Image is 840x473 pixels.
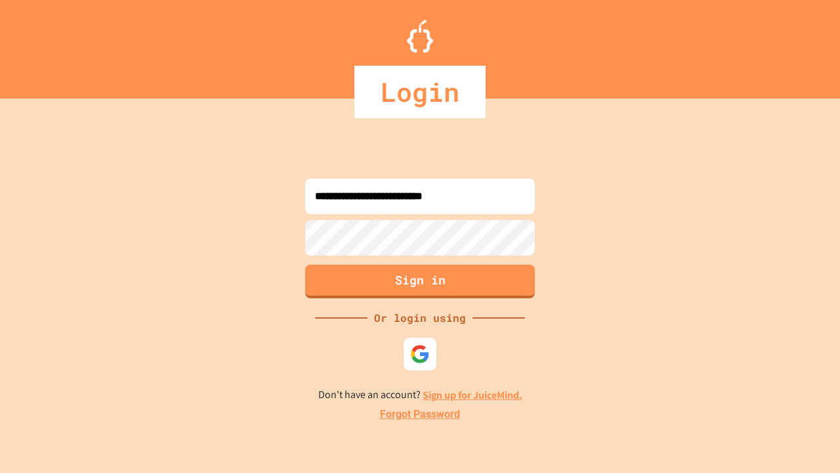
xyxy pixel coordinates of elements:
button: Sign in [305,265,535,298]
a: Sign up for JuiceMind. [423,388,522,402]
p: Don't have an account? [318,387,522,403]
img: google-icon.svg [410,344,430,364]
div: Login [354,66,486,118]
img: Logo.svg [407,20,433,53]
a: Forgot Password [380,407,460,422]
div: Or login using [367,310,472,326]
